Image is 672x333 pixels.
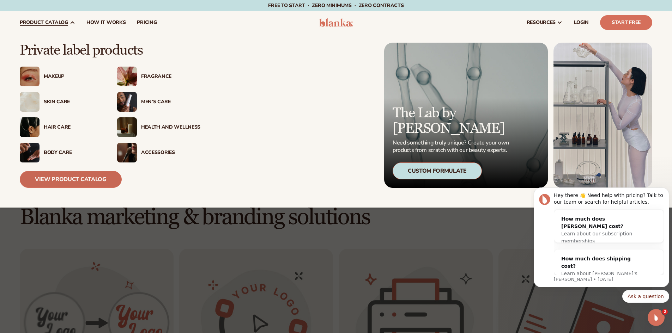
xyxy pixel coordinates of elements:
p: Need something truly unique? Create your own products from scratch with our beauty experts. [393,139,511,154]
p: Private label products [20,43,200,58]
a: pricing [131,11,162,34]
span: pricing [137,20,157,25]
a: product catalog [14,11,81,34]
img: Female in lab with equipment. [553,43,652,188]
a: Female hair pulled back with clips. Hair Care [20,117,103,137]
img: Candles and incense on table. [117,117,137,137]
a: resources [521,11,568,34]
img: Female with glitter eye makeup. [20,67,40,86]
div: Men’s Care [141,99,200,105]
iframe: Intercom live chat [648,309,665,326]
div: Custom Formulate [393,162,482,179]
span: 2 [662,309,668,315]
a: View Product Catalog [20,171,122,188]
img: Male hand applying moisturizer. [20,143,40,162]
a: Cream moisturizer swatch. Skin Care [20,92,103,112]
iframe: Intercom notifications message [531,164,672,314]
a: LOGIN [568,11,594,34]
a: Female with makeup brush. Accessories [117,143,200,162]
div: Makeup [44,74,103,80]
a: Microscopic product formula. The Lab by [PERSON_NAME] Need something truly unique? Create your ow... [384,43,548,188]
div: Skin Care [44,99,103,105]
div: Accessories [141,150,200,156]
span: resources [527,20,556,25]
a: How It Works [81,11,132,34]
a: Candles and incense on table. Health And Wellness [117,117,200,137]
img: Cream moisturizer swatch. [20,92,40,112]
img: Pink blooming flower. [117,67,137,86]
div: Health And Wellness [141,124,200,130]
div: Body Care [44,150,103,156]
a: Pink blooming flower. Fragrance [117,67,200,86]
div: Fragrance [141,74,200,80]
span: LOGIN [574,20,589,25]
p: The Lab by [PERSON_NAME] [393,105,511,136]
img: logo [319,18,353,27]
img: Male holding moisturizer bottle. [117,92,137,112]
span: Free to start · ZERO minimums · ZERO contracts [268,2,404,9]
img: Female hair pulled back with clips. [20,117,40,137]
a: Male hand applying moisturizer. Body Care [20,143,103,162]
a: Female with glitter eye makeup. Makeup [20,67,103,86]
span: product catalog [20,20,68,25]
span: How It Works [86,20,126,25]
div: Hair Care [44,124,103,130]
a: Start Free [600,15,652,30]
a: Male holding moisturizer bottle. Men’s Care [117,92,200,112]
img: Female with makeup brush. [117,143,137,162]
